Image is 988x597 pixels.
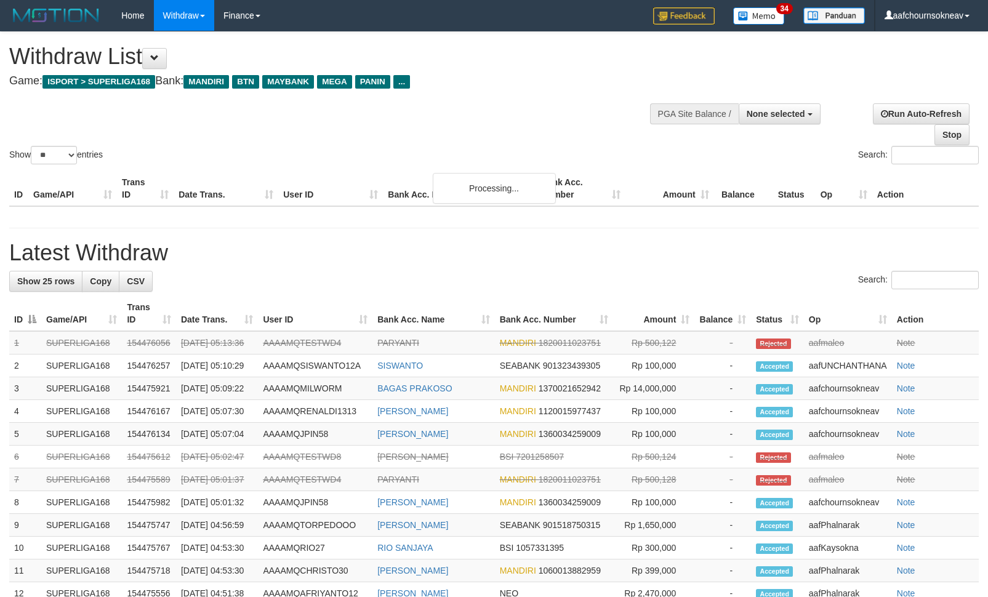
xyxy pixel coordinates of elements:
[714,171,773,206] th: Balance
[897,361,915,371] a: Note
[858,271,979,289] label: Search:
[613,446,695,468] td: Rp 500,124
[258,296,372,331] th: User ID: activate to sort column ascending
[694,400,751,423] td: -
[377,452,448,462] a: [PERSON_NAME]
[897,338,915,348] a: Note
[122,446,176,468] td: 154475612
[41,559,122,582] td: SUPERLIGA168
[892,296,979,331] th: Action
[650,103,739,124] div: PGA Site Balance /
[9,423,41,446] td: 5
[122,331,176,355] td: 154476056
[258,468,372,491] td: AAAAMQTESTWD4
[117,171,174,206] th: Trans ID
[613,559,695,582] td: Rp 399,000
[804,423,892,446] td: aafchournsokneav
[804,491,892,514] td: aafchournsokneav
[733,7,785,25] img: Button%20Memo.svg
[694,377,751,400] td: -
[278,171,383,206] th: User ID
[41,331,122,355] td: SUPERLIGA168
[9,537,41,559] td: 10
[613,355,695,377] td: Rp 100,000
[41,491,122,514] td: SUPERLIGA168
[756,430,793,440] span: Accepted
[377,520,448,530] a: [PERSON_NAME]
[258,355,372,377] td: AAAAMQSISWANTO12A
[176,537,259,559] td: [DATE] 04:53:30
[516,543,564,553] span: Copy 1057331395 to clipboard
[804,468,892,491] td: aafmaleo
[377,497,448,507] a: [PERSON_NAME]
[613,377,695,400] td: Rp 14,000,000
[9,377,41,400] td: 3
[756,452,790,463] span: Rejected
[176,296,259,331] th: Date Trans.: activate to sort column ascending
[543,361,600,371] span: Copy 901323439305 to clipboard
[739,103,821,124] button: None selected
[377,406,448,416] a: [PERSON_NAME]
[258,377,372,400] td: AAAAMQMILWORM
[804,559,892,582] td: aafPhalnarak
[891,271,979,289] input: Search:
[41,446,122,468] td: SUPERLIGA168
[176,468,259,491] td: [DATE] 05:01:37
[804,446,892,468] td: aafmaleo
[897,520,915,530] a: Note
[9,446,41,468] td: 6
[500,566,536,575] span: MANDIRI
[122,491,176,514] td: 154475982
[500,543,514,553] span: BSI
[122,537,176,559] td: 154475767
[539,429,601,439] span: Copy 1360034259009 to clipboard
[694,423,751,446] td: -
[776,3,793,14] span: 34
[536,171,625,206] th: Bank Acc. Number
[41,296,122,331] th: Game/API: activate to sort column ascending
[258,331,372,355] td: AAAAMQTESTWD4
[500,497,536,507] span: MANDIRI
[122,296,176,331] th: Trans ID: activate to sort column ascending
[694,331,751,355] td: -
[804,537,892,559] td: aafKaysokna
[41,400,122,423] td: SUPERLIGA168
[539,338,601,348] span: Copy 1820011023751 to clipboard
[756,384,793,395] span: Accepted
[127,276,145,286] span: CSV
[9,331,41,355] td: 1
[500,406,536,416] span: MANDIRI
[773,171,816,206] th: Status
[383,171,536,206] th: Bank Acc. Name
[119,271,153,292] a: CSV
[613,296,695,331] th: Amount: activate to sort column ascending
[183,75,229,89] span: MANDIRI
[9,296,41,331] th: ID: activate to sort column descending
[377,566,448,575] a: [PERSON_NAME]
[613,331,695,355] td: Rp 500,122
[176,400,259,423] td: [DATE] 05:07:30
[122,514,176,537] td: 154475747
[377,543,433,553] a: RIO SANJAYA
[897,383,915,393] a: Note
[122,400,176,423] td: 154476167
[539,475,601,484] span: Copy 1820011023751 to clipboard
[897,406,915,416] a: Note
[804,296,892,331] th: Op: activate to sort column ascending
[613,514,695,537] td: Rp 1,650,000
[258,446,372,468] td: AAAAMQTESTWD8
[372,296,495,331] th: Bank Acc. Name: activate to sort column ascending
[872,171,979,206] th: Action
[613,423,695,446] td: Rp 100,000
[694,491,751,514] td: -
[500,383,536,393] span: MANDIRI
[500,338,536,348] span: MANDIRI
[694,468,751,491] td: -
[756,475,790,486] span: Rejected
[41,514,122,537] td: SUPERLIGA168
[258,423,372,446] td: AAAAMQJPIN58
[9,400,41,423] td: 4
[41,423,122,446] td: SUPERLIGA168
[176,559,259,582] td: [DATE] 04:53:30
[858,146,979,164] label: Search:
